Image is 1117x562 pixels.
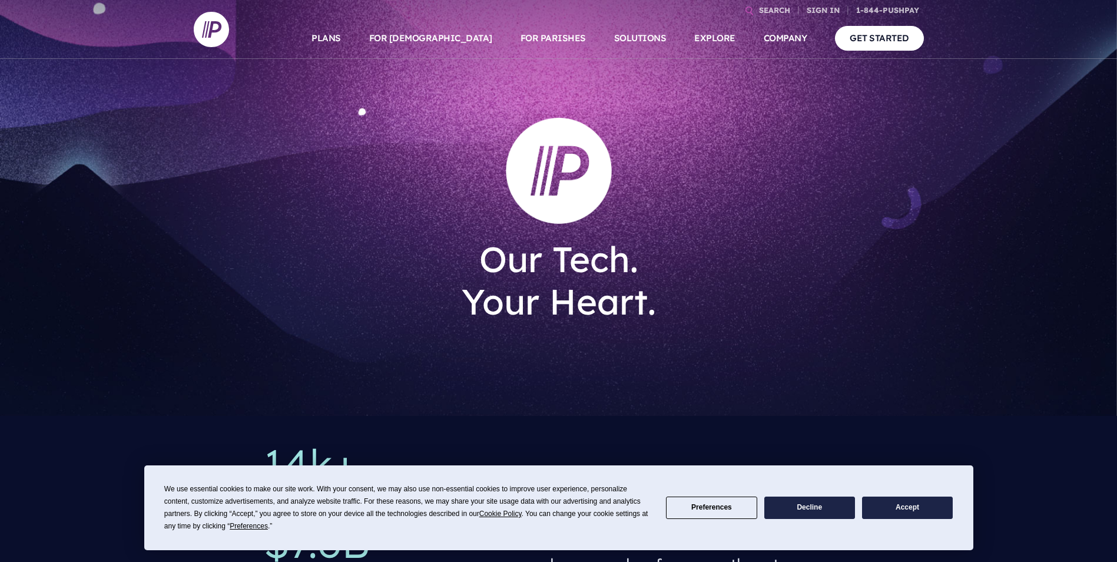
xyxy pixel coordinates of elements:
a: SOLUTIONS [614,18,667,59]
button: Preferences [666,497,757,520]
a: COMPANY [764,18,807,59]
a: EXPLORE [694,18,735,59]
a: GET STARTED [835,26,924,50]
a: FOR PARISHES [521,18,586,59]
span: Preferences [230,522,268,530]
a: FOR [DEMOGRAPHIC_DATA] [369,18,492,59]
span: Cookie Policy [479,510,522,518]
a: PLANS [311,18,341,59]
div: Cookie Consent Prompt [144,465,973,550]
button: Decline [764,497,855,520]
div: We use essential cookies to make our site work. With your consent, we may also use non-essential ... [164,483,652,533]
p: 14k+ [264,443,488,485]
button: Accept [862,497,953,520]
h1: Our Tech. Your Heart. [386,229,732,332]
